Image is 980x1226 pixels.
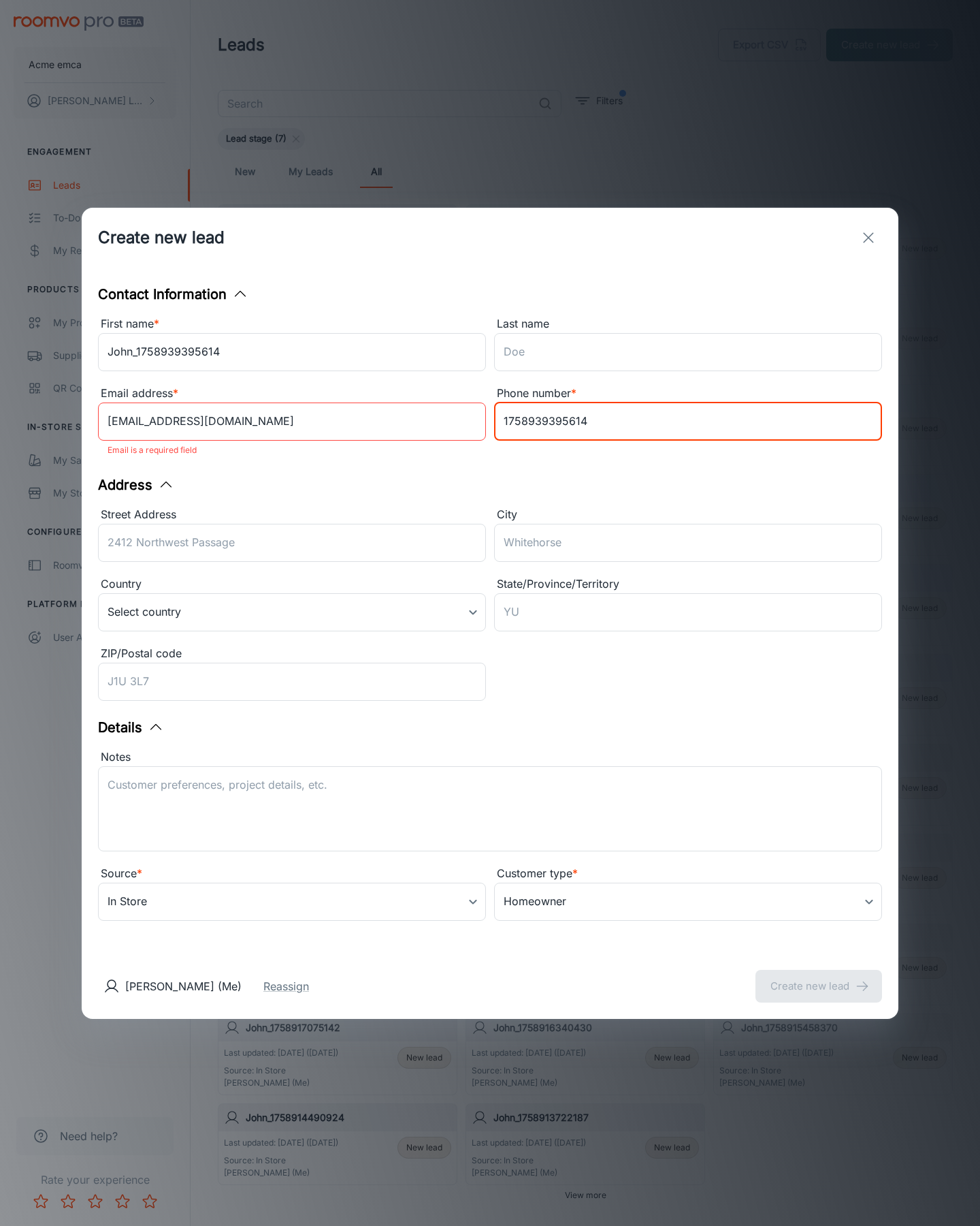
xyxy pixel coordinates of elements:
div: ZIP/Postal code [98,645,486,663]
div: Last name [494,315,882,333]
p: Email is a required field [108,442,476,458]
input: Whitehorse [494,524,882,562]
button: Details [98,717,164,738]
div: Country [98,576,486,593]
div: City [494,506,882,524]
button: Contact Information [98,284,248,304]
input: YU [494,593,882,631]
input: Doe [494,333,882,371]
div: Notes [98,749,882,766]
input: 2412 Northwest Passage [98,524,486,562]
div: State/Province/Territory [494,576,882,593]
div: Phone number [494,385,882,403]
div: Street Address [98,506,486,524]
div: Select country [98,593,486,631]
input: myname@example.com [98,403,486,441]
button: Reassign [263,978,309,994]
div: Source [98,865,486,883]
button: Address [98,475,174,495]
div: First name [98,315,486,333]
div: Customer type [494,865,882,883]
button: exit [855,224,882,251]
input: +1 439-123-4567 [494,403,882,441]
div: In Store [98,883,486,921]
div: Email address [98,385,486,403]
p: [PERSON_NAME] (Me) [125,978,242,994]
h1: Create new lead [98,225,225,250]
div: Homeowner [494,883,882,921]
input: J1U 3L7 [98,663,486,701]
input: John [98,333,486,371]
